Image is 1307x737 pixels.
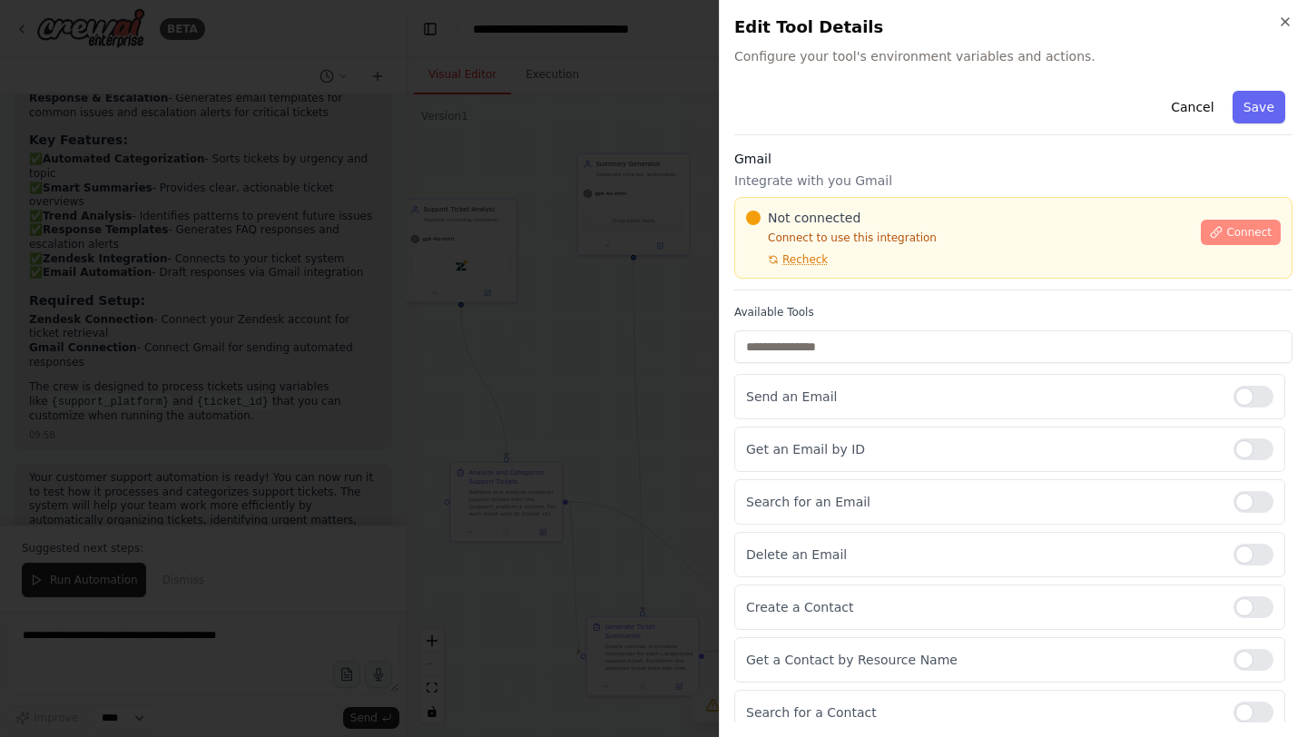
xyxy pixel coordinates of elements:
button: Connect [1201,220,1281,245]
span: Configure your tool's environment variables and actions. [734,47,1292,65]
p: Search for a Contact [746,703,1219,722]
p: Search for an Email [746,493,1219,511]
p: Delete an Email [746,545,1219,564]
span: Not connected [768,209,860,227]
p: Integrate with you Gmail [734,172,1292,190]
label: Available Tools [734,305,1292,319]
span: Connect [1226,225,1272,240]
button: Cancel [1160,91,1224,123]
button: Recheck [746,252,828,267]
p: Get a Contact by Resource Name [746,651,1219,669]
p: Connect to use this integration [746,231,1190,245]
button: Save [1233,91,1285,123]
h2: Edit Tool Details [734,15,1292,40]
p: Create a Contact [746,598,1219,616]
p: Send an Email [746,388,1219,406]
p: Get an Email by ID [746,440,1219,458]
span: Recheck [782,252,828,267]
h3: Gmail [734,150,1292,168]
